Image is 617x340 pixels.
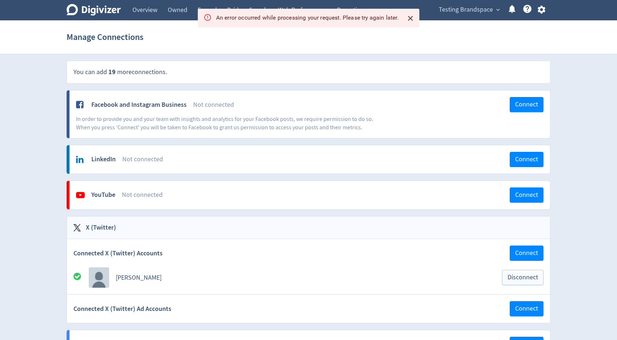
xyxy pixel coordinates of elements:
[76,116,373,131] span: In order to provide you and your team with insights and analytics for your Facebook posts, we req...
[507,274,538,281] span: Disconnect
[122,190,510,199] div: Not connected
[502,270,544,285] button: Disconnect
[73,68,167,76] span: You can add more connections .
[73,249,163,258] span: Connected X (Twitter) Accounts
[69,90,550,138] a: Facebook and Instagram BusinessNot connectedConnectIn order to provide you and your team with ins...
[216,11,399,25] div: An error occurred while processing your request. Please try again later.
[91,100,187,109] div: Facebook and Instagram Business
[91,155,116,164] div: LinkedIn
[89,267,109,288] img: account profile
[495,7,501,13] span: expand_more
[510,246,544,261] button: Connect
[67,25,143,49] h1: Manage Connections
[515,305,538,312] span: Connect
[108,68,116,76] span: 19
[405,12,417,24] button: Close
[515,156,538,163] span: Connect
[510,97,544,112] button: Connect
[122,155,510,164] div: Not connected
[81,223,116,232] h2: X (Twitter)
[73,304,171,313] span: Connected X (Twitter) Ad Accounts
[510,152,544,167] button: Connect
[515,192,538,198] span: Connect
[439,4,493,16] span: Testing Brandspace
[91,190,115,199] div: YouTube
[510,301,544,316] button: Connect
[510,187,544,203] button: Connect
[69,181,550,209] a: YouTubeNot connectedConnect
[515,250,538,256] span: Connect
[69,145,550,174] a: LinkedInNot connectedConnect
[515,101,538,108] span: Connect
[193,100,510,109] div: Not connected
[73,272,89,283] div: All good
[436,4,502,16] button: Testing Brandspace
[116,274,162,282] a: [PERSON_NAME]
